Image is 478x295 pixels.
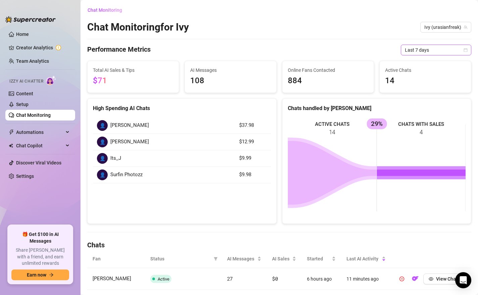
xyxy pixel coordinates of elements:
[288,66,368,74] span: Online Fans Contacted
[11,247,69,267] span: Share [PERSON_NAME] with a friend, and earn unlimited rewards
[464,48,468,52] span: calendar
[341,268,391,290] td: 11 minutes ago
[87,21,189,34] h2: Chat Monitoring for Ivy
[212,254,219,264] span: filter
[227,255,256,262] span: AI Messages
[9,78,43,85] span: Izzy AI Chatter
[267,250,302,268] th: AI Sales
[49,273,54,277] span: arrow-right
[400,277,404,281] span: pause-circle
[93,276,131,282] span: [PERSON_NAME]
[97,169,108,180] div: 👤
[239,138,267,146] article: $12.99
[97,120,108,131] div: 👤
[16,140,64,151] span: Chat Copilot
[16,112,51,118] a: Chat Monitoring
[341,250,391,268] th: Last AI Activity
[429,277,433,281] span: eye
[46,76,56,85] img: AI Chatter
[288,104,466,112] div: Chats handled by [PERSON_NAME]
[87,5,127,15] button: Chat Monitoring
[27,272,46,278] span: Earn now
[16,127,64,138] span: Automations
[16,160,61,165] a: Discover Viral Videos
[93,104,271,112] div: High Spending AI Chats
[16,91,33,96] a: Content
[88,7,122,13] span: Chat Monitoring
[110,171,143,179] span: Surfin Photozz
[11,269,69,280] button: Earn nowarrow-right
[239,121,267,130] article: $37.98
[412,275,419,282] img: OF
[222,250,267,268] th: AI Messages
[190,75,271,87] span: 108
[16,58,49,64] a: Team Analytics
[110,138,149,146] span: [PERSON_NAME]
[110,121,149,130] span: [PERSON_NAME]
[5,16,56,23] img: logo-BBDzfeDw.svg
[288,75,368,87] span: 884
[385,75,466,87] span: 14
[190,66,271,74] span: AI Messages
[87,250,145,268] th: Fan
[97,137,108,147] div: 👤
[150,255,211,262] span: Status
[16,102,29,107] a: Setup
[423,274,463,284] button: View Chat
[436,276,458,282] span: View Chat
[9,143,13,148] img: Chat Copilot
[16,32,29,37] a: Home
[87,45,151,55] h4: Performance Metrics
[464,25,468,29] span: team
[405,45,467,55] span: Last 7 days
[227,275,233,282] span: 27
[410,278,421,283] a: OF
[272,275,278,282] span: $0
[307,255,330,262] span: Started
[410,274,421,284] button: OF
[424,22,467,32] span: Ivy (urasianfreak)
[11,231,69,244] span: 🎁 Get $100 in AI Messages
[214,257,218,261] span: filter
[110,154,121,162] span: Its_J
[93,76,107,85] span: $71
[272,255,291,262] span: AI Sales
[347,255,380,262] span: Last AI Activity
[9,130,14,135] span: thunderbolt
[302,268,341,290] td: 6 hours ago
[93,66,173,74] span: Total AI Sales & Tips
[97,153,108,164] div: 👤
[87,240,471,250] h4: Chats
[158,277,169,282] span: Active
[455,272,471,288] div: Open Intercom Messenger
[16,42,70,53] a: Creator Analytics exclamation-circle
[302,250,341,268] th: Started
[239,154,267,162] article: $9.99
[385,66,466,74] span: Active Chats
[239,171,267,179] article: $9.98
[16,174,34,179] a: Settings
